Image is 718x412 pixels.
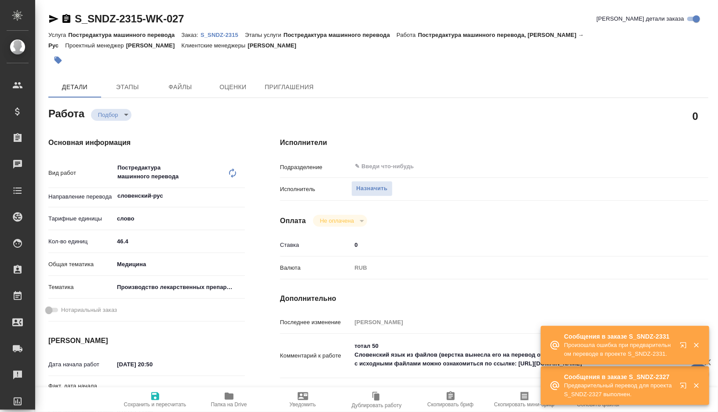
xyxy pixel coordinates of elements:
[126,42,182,49] p: [PERSON_NAME]
[351,181,392,196] button: Назначить
[488,387,561,412] button: Скопировать мини-бриф
[280,241,351,249] p: Ставка
[290,401,316,408] span: Уведомить
[265,82,314,93] span: Приглашения
[48,237,114,246] p: Кол-во единиц
[118,387,192,412] button: Сохранить и пересчитать
[48,260,114,269] p: Общая тематика
[280,216,306,226] h4: Оплата
[356,184,387,194] span: Назначить
[48,336,245,346] h4: [PERSON_NAME]
[280,137,708,148] h4: Исполнители
[240,195,242,197] button: Open
[114,384,191,397] input: Пустое поле
[284,32,397,38] p: Постредактура машинного перевода
[280,318,351,327] p: Последнее изменение
[114,257,245,272] div: Медицина
[48,192,114,201] p: Направление перевода
[674,377,696,398] button: Открыть в новой вкладке
[48,14,59,24] button: Скопировать ссылку для ЯМессенджера
[354,161,641,172] input: ✎ Введи что-нибудь
[351,316,673,329] input: Пустое поле
[351,260,673,275] div: RUB
[351,239,673,251] input: ✎ Введи что-нибудь
[48,382,114,399] p: Факт. дата начала работ
[211,401,247,408] span: Папка на Drive
[200,32,245,38] p: S_SNDZ-2315
[352,402,402,408] span: Дублировать работу
[54,82,96,93] span: Детали
[674,336,696,358] button: Открыть в новой вкладке
[159,82,201,93] span: Файлы
[61,306,117,314] span: Нотариальный заказ
[48,283,114,292] p: Тематика
[414,387,488,412] button: Скопировать бриф
[68,32,181,38] p: Постредактура машинного перевода
[668,166,670,167] button: Open
[340,387,414,412] button: Дублировать работу
[248,42,303,49] p: [PERSON_NAME]
[317,217,357,224] button: Не оплачена
[65,42,126,49] p: Проектный менеджер
[564,332,674,341] p: Сообщения в заказе S_SNDZ-2331
[114,280,245,295] div: Производство лекарственных препаратов
[280,185,351,194] p: Исполнитель
[564,341,674,358] p: Произошла ошибка при предварительном переводе в проекте S_SNDZ-2331.
[75,13,184,25] a: S_SNDZ-2315-WK-027
[48,137,245,148] h4: Основная информация
[687,382,705,390] button: Закрыть
[313,215,367,227] div: Подбор
[280,351,351,360] p: Комментарий к работе
[245,32,284,38] p: Этапы услуги
[280,293,708,304] h4: Дополнительно
[597,14,684,23] span: [PERSON_NAME] детали заказа
[692,108,698,123] h2: 0
[91,109,131,121] div: Подбор
[114,358,191,371] input: ✎ Введи что-нибудь
[351,339,673,371] textarea: тотал 50 Словенский язык из файлов (верстка вынесла его на перевод отдельно) с исходными файлами ...
[48,51,68,70] button: Добавить тэг
[266,387,340,412] button: Уведомить
[106,82,149,93] span: Этапы
[351,383,673,398] textarea: /Clients/Sandoz/Orders/S_SNDZ-2315/Translated/S_SNDZ-2315-WK-027
[114,211,245,226] div: слово
[124,401,186,408] span: Сохранить и пересчитать
[48,32,68,38] p: Услуга
[564,372,674,381] p: Сообщения в заказе S_SNDZ-2327
[494,401,554,408] span: Скопировать мини-бриф
[95,111,121,119] button: Подбор
[182,42,248,49] p: Клиентские менеджеры
[280,163,351,172] p: Подразделение
[48,105,84,121] h2: Работа
[564,381,674,399] p: Предварительный перевод для проекта S_SNDZ-2327 выполнен.
[48,169,114,177] p: Вид работ
[48,214,114,223] p: Тарифные единицы
[212,82,254,93] span: Оценки
[200,31,245,38] a: S_SNDZ-2315
[397,32,418,38] p: Работа
[182,32,200,38] p: Заказ:
[61,14,72,24] button: Скопировать ссылку
[427,401,474,408] span: Скопировать бриф
[114,235,245,248] input: ✎ Введи что-нибудь
[192,387,266,412] button: Папка на Drive
[48,360,114,369] p: Дата начала работ
[280,264,351,272] p: Валюта
[280,387,351,396] p: Путь на drive
[687,341,705,349] button: Закрыть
